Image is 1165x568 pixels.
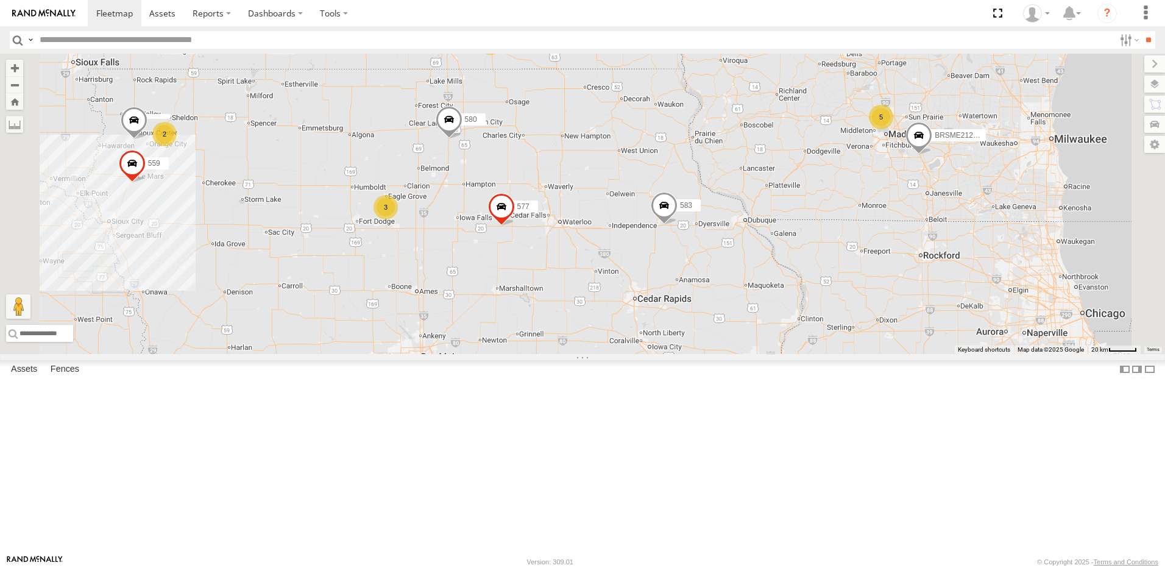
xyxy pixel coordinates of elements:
span: Map data ©2025 Google [1018,346,1084,353]
button: Zoom out [6,76,23,93]
div: 2 [152,122,177,146]
button: Zoom in [6,60,23,76]
label: Assets [5,361,43,378]
label: Dock Summary Table to the Right [1131,360,1143,378]
span: 577 [517,202,529,211]
span: 559 [148,159,160,168]
i: ? [1097,4,1117,23]
span: 583 [680,201,692,210]
label: Map Settings [1144,136,1165,153]
span: BRSME21213419023263 [935,131,1018,140]
a: Terms (opens in new tab) [1147,347,1160,352]
div: © Copyright 2025 - [1037,558,1158,566]
label: Hide Summary Table [1144,360,1156,378]
a: Visit our Website [7,556,63,568]
button: Keyboard shortcuts [958,346,1010,354]
div: 5 [869,105,893,129]
label: Search Filter Options [1115,31,1141,49]
span: 580 [465,115,477,123]
div: Version: 309.01 [527,558,573,566]
label: Measure [6,116,23,133]
span: 20 km [1091,346,1108,353]
button: Map scale: 20 km per 43 pixels [1088,346,1141,354]
div: Eric Boock [1019,4,1054,23]
a: Terms and Conditions [1094,558,1158,566]
div: 4 [478,30,503,55]
label: Dock Summary Table to the Left [1119,360,1131,378]
label: Search Query [26,31,35,49]
label: Fences [44,361,85,378]
button: Drag Pegman onto the map to open Street View [6,294,30,319]
button: Zoom Home [6,93,23,110]
div: 3 [374,195,398,219]
img: rand-logo.svg [12,9,76,18]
